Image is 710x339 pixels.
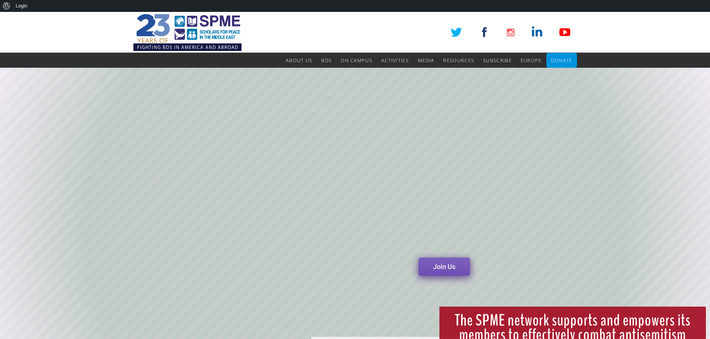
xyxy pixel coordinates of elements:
[551,57,572,64] span: Donate
[443,57,474,64] span: Resources
[483,57,512,64] span: Subscribe
[321,57,332,64] span: BDS
[286,53,312,68] a: About Us
[443,53,474,68] a: Resources
[381,57,409,64] span: Activities
[483,53,512,68] a: Subscribe
[341,53,372,68] a: On Campus
[419,258,470,276] a: Join Us
[341,57,372,64] span: On Campus
[381,53,409,68] a: Activities
[418,53,435,68] a: Media
[521,57,542,64] span: Europe
[551,53,572,68] a: Donate
[286,57,312,64] span: About Us
[133,12,242,53] img: SPME
[521,53,542,68] a: Europe
[418,57,435,64] span: Media
[321,53,332,68] a: BDS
